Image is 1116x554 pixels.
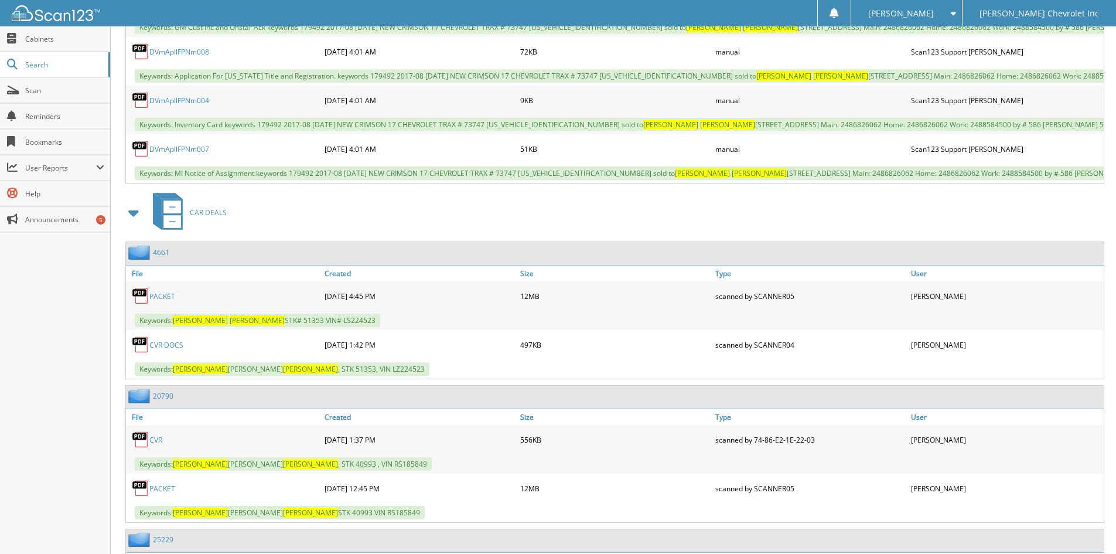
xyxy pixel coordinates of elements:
a: CVR DOCS [149,340,183,350]
div: manual [712,89,908,112]
span: [PERSON_NAME] [283,459,338,469]
span: Scan [25,86,104,96]
iframe: Chat Widget [1057,498,1116,554]
div: [PERSON_NAME] [908,284,1104,308]
div: [PERSON_NAME] [908,477,1104,500]
a: File [126,266,322,281]
a: PACKET [149,484,175,494]
div: 12MB [517,284,713,308]
span: [PERSON_NAME] [643,120,698,130]
span: [PERSON_NAME] Chevrolet Inc [980,10,1099,17]
img: PDF.png [132,480,149,497]
div: [DATE] 1:42 PM [322,333,517,356]
a: Created [322,409,517,425]
div: scanned by SCANNER05 [712,477,908,500]
div: 51KB [517,137,713,161]
img: folder2.png [128,245,153,260]
div: 9KB [517,89,713,112]
span: User Reports [25,163,96,173]
a: User [908,266,1104,281]
a: Created [322,266,517,281]
div: 5 [96,215,105,225]
span: Bookmarks [25,137,104,147]
div: manual [712,137,908,161]
div: scanned by SCANNER05 [712,284,908,308]
img: PDF.png [132,287,149,305]
span: Search [25,60,103,70]
a: 20790 [153,391,173,401]
a: Type [712,409,908,425]
div: manual [712,40,908,63]
span: Keywords: [PERSON_NAME] , STK 40993 , VIN RS185849 [135,457,432,471]
div: [PERSON_NAME] [908,333,1104,356]
span: Keywords: STK# 51353 VIN# LS224523 [135,314,380,327]
span: Reminders [25,111,104,121]
span: [PERSON_NAME] [700,120,755,130]
span: [PERSON_NAME] [173,315,228,325]
a: File [126,409,322,425]
div: [DATE] 4:01 AM [322,89,517,112]
a: Size [517,266,713,281]
img: folder2.png [128,389,153,403]
img: PDF.png [132,140,149,158]
img: PDF.png [132,43,149,60]
img: folder2.png [128,532,153,547]
span: [PERSON_NAME] [868,10,934,17]
span: [PERSON_NAME] [686,22,741,32]
div: scanned by 74-86-E2-1E-22-03 [712,428,908,451]
div: 497KB [517,333,713,356]
span: [PERSON_NAME] [283,508,338,518]
a: Type [712,266,908,281]
span: Keywords: [PERSON_NAME] , STK 51353, VIN LZ224523 [135,362,429,376]
img: PDF.png [132,336,149,354]
a: PACKET [149,291,175,301]
span: [PERSON_NAME] [813,71,868,81]
div: 12MB [517,477,713,500]
div: scanned by SCANNER04 [712,333,908,356]
a: Size [517,409,713,425]
span: [PERSON_NAME] [283,364,338,374]
a: CAR DEALS [146,189,227,236]
img: scan123-logo-white.svg [12,5,100,21]
div: Scan123 Support [PERSON_NAME] [908,40,1104,63]
div: Scan123 Support [PERSON_NAME] [908,89,1104,112]
span: Keywords: [PERSON_NAME] STK 40993 VIN RS185849 [135,506,425,519]
a: DVmApllFPNm004 [149,96,209,106]
span: [PERSON_NAME] [173,459,228,469]
a: DVmApllFPNm007 [149,144,209,154]
a: 25229 [153,535,173,545]
img: PDF.png [132,91,149,109]
span: [PERSON_NAME] [230,315,285,325]
span: Cabinets [25,34,104,44]
div: Scan123 Support [PERSON_NAME] [908,137,1104,161]
div: [DATE] 4:01 AM [322,137,517,161]
div: 556KB [517,428,713,451]
img: PDF.png [132,431,149,448]
div: [DATE] 1:37 PM [322,428,517,451]
div: [DATE] 12:45 PM [322,477,517,500]
span: [PERSON_NAME] [173,364,228,374]
div: [DATE] 4:45 PM [322,284,517,308]
div: [PERSON_NAME] [908,428,1104,451]
a: DVmApllFPNm008 [149,47,209,57]
span: Announcements [25,215,104,225]
span: Help [25,189,104,199]
a: CVR [149,435,162,445]
span: [PERSON_NAME] [732,168,787,178]
span: [PERSON_NAME] [173,508,228,518]
a: 4661 [153,247,169,257]
div: 72KB [517,40,713,63]
a: User [908,409,1104,425]
div: [DATE] 4:01 AM [322,40,517,63]
span: [PERSON_NAME] [743,22,798,32]
span: [PERSON_NAME] [675,168,730,178]
span: [PERSON_NAME] [756,71,811,81]
span: CAR DEALS [190,208,227,217]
